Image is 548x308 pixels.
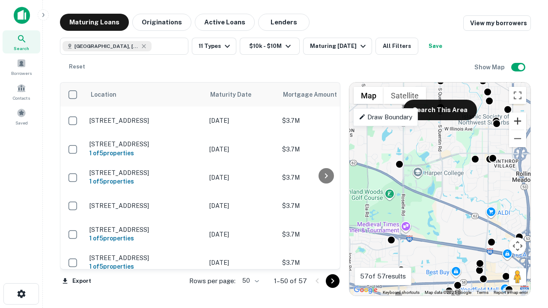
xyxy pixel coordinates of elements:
[425,290,471,295] span: Map data ©2025 Google
[351,284,380,296] img: Google
[15,119,28,126] span: Saved
[132,14,191,31] button: Originations
[282,173,368,182] p: $3.7M
[477,290,488,295] a: Terms (opens in new tab)
[89,117,201,124] p: [STREET_ADDRESS]
[509,130,526,147] button: Zoom out
[192,38,236,55] button: 11 Types
[14,7,30,24] img: capitalize-icon.png
[209,258,274,267] p: [DATE]
[3,105,40,128] a: Saved
[74,42,139,50] span: [GEOGRAPHIC_DATA], [GEOGRAPHIC_DATA]
[3,55,40,78] a: Borrowers
[210,89,262,100] span: Maturity Date
[240,38,300,55] button: $10k - $10M
[63,58,91,75] button: Reset
[422,38,449,55] button: Save your search to get updates of matches that match your search criteria.
[359,112,412,122] p: Draw Boundary
[375,38,418,55] button: All Filters
[3,80,40,103] a: Contacts
[282,116,368,125] p: $3.7M
[89,169,201,177] p: [STREET_ADDRESS]
[282,230,368,239] p: $3.7M
[383,290,420,296] button: Keyboard shortcuts
[509,237,526,255] button: Map camera controls
[209,201,274,210] p: [DATE]
[278,83,372,107] th: Mortgage Amount
[60,275,93,287] button: Export
[89,177,201,186] h6: 1 of 5 properties
[354,87,384,104] button: Show street map
[13,95,30,101] span: Contacts
[282,145,368,154] p: $3.7M
[11,70,32,77] span: Borrowers
[360,271,406,281] p: 57 of 57 results
[239,275,260,287] div: 50
[89,202,201,210] p: [STREET_ADDRESS]
[60,14,129,31] button: Maturing Loans
[494,290,528,295] a: Report a map error
[209,116,274,125] p: [DATE]
[509,87,526,104] button: Toggle fullscreen view
[282,258,368,267] p: $3.7M
[283,89,348,100] span: Mortgage Amount
[89,234,201,243] h6: 1 of 5 properties
[3,30,40,53] a: Search
[14,45,29,52] span: Search
[209,145,274,154] p: [DATE]
[351,284,380,296] a: Open this area in Google Maps (opens a new window)
[384,87,426,104] button: Show satellite imagery
[209,173,274,182] p: [DATE]
[209,230,274,239] p: [DATE]
[85,83,205,107] th: Location
[90,89,116,100] span: Location
[89,148,201,158] h6: 1 of 5 properties
[310,41,368,51] div: Maturing [DATE]
[509,113,526,130] button: Zoom in
[89,140,201,148] p: [STREET_ADDRESS]
[89,226,201,234] p: [STREET_ADDRESS]
[463,15,531,31] a: View my borrowers
[282,201,368,210] p: $3.7M
[274,276,307,286] p: 1–50 of 57
[403,100,477,120] button: Search This Area
[205,83,278,107] th: Maturity Date
[89,262,201,271] h6: 1 of 5 properties
[326,274,340,288] button: Go to next page
[195,14,255,31] button: Active Loans
[474,62,506,72] h6: Show Map
[89,254,201,262] p: [STREET_ADDRESS]
[505,240,548,281] iframe: Chat Widget
[349,83,530,296] div: 0 0
[303,38,372,55] button: Maturing [DATE]
[258,14,310,31] button: Lenders
[189,276,235,286] p: Rows per page:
